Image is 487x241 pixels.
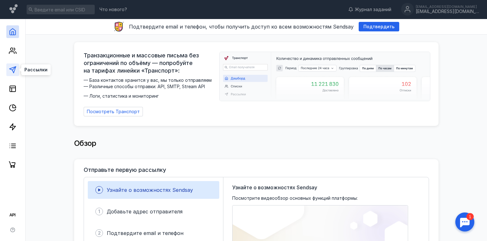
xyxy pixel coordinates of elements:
span: 1 [98,208,100,215]
span: Обзор [74,139,96,148]
button: Подтвердить [359,22,399,31]
div: 1 [14,4,22,11]
a: Что нового? [96,7,130,12]
span: Добавьте адрес отправителя [107,208,183,215]
span: Транзакционные и массовые письма без ограничений по объёму — попробуйте на тарифах линейки «Транс... [84,52,215,75]
span: Посмотрите видеообзор основных функций платформы: [232,195,358,201]
span: Подтвердите email и телефон, чтобы получить доступ ко всем возможностям Sendsay [129,23,354,30]
img: dashboard-transport-banner [220,52,430,101]
div: [EMAIL_ADDRESS][DOMAIN_NAME] [416,9,479,14]
a: Посмотреть Транспорт [84,107,143,116]
div: [EMAIL_ADDRESS][DOMAIN_NAME] [416,5,479,9]
a: Журнал заданий [345,6,394,13]
span: Что нового? [99,7,127,12]
span: Узнайте о возможностях Sendsay [107,187,193,193]
span: 2 [98,230,101,236]
span: Подтвердить [363,24,394,29]
span: Подтвердите email и телефон [107,230,183,236]
span: Узнайте о возможностях Sendsay [232,184,317,191]
span: — База контактов хранится у вас, мы только отправляем — Различные способы отправки: API, SMTP, St... [84,77,215,99]
span: Посмотреть Транспорт [87,109,140,114]
span: Рассылки [24,68,48,72]
span: Журнал заданий [355,6,391,13]
input: Введите email или CSID [27,5,95,14]
h3: Отправьте первую рассылку [84,167,166,173]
